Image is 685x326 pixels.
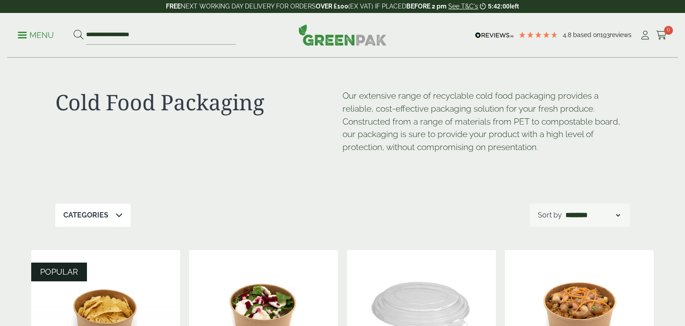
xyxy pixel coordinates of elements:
[656,29,667,42] a: 0
[510,3,519,10] span: left
[656,31,667,40] i: Cart
[600,31,610,38] span: 193
[316,3,348,10] strong: OVER £100
[563,31,573,38] span: 4.8
[475,32,514,38] img: REVIEWS.io
[448,3,478,10] a: See T&C's
[55,89,342,115] h1: Cold Food Packaging
[63,210,108,221] p: Categories
[564,210,622,221] select: Shop order
[538,210,562,221] p: Sort by
[640,31,651,40] i: My Account
[406,3,446,10] strong: BEFORE 2 pm
[298,24,387,46] img: GreenPak Supplies
[488,3,509,10] span: 5:42:00
[518,31,558,39] div: 4.8 Stars
[610,31,631,38] span: reviews
[40,267,78,276] span: POPULAR
[18,30,54,41] p: Menu
[664,26,673,35] span: 0
[166,3,181,10] strong: FREE
[18,30,54,39] a: Menu
[342,89,630,154] p: Our extensive range of recyclable cold food packaging provides a reliable, cost-effective packagi...
[573,31,600,38] span: Based on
